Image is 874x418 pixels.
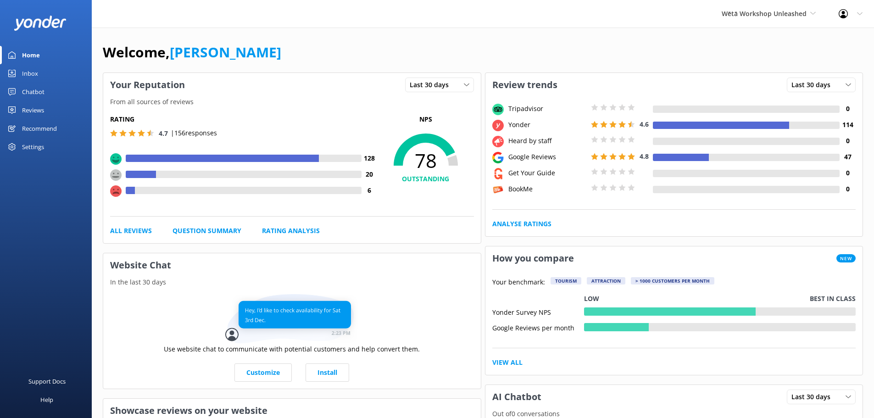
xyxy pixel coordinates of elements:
h4: 0 [840,136,856,146]
div: Attraction [587,277,625,284]
a: Install [306,363,349,382]
span: Last 30 days [791,80,836,90]
a: Customize [234,363,292,382]
h4: 0 [840,104,856,114]
div: Inbox [22,64,38,83]
h4: 0 [840,184,856,194]
div: Yonder [506,120,589,130]
p: Low [584,294,599,304]
h4: OUTSTANDING [378,174,474,184]
a: Question Summary [173,226,241,236]
h5: Rating [110,114,378,124]
p: Best in class [810,294,856,304]
span: Last 30 days [791,392,836,402]
div: Help [40,390,53,409]
div: Chatbot [22,83,45,101]
h4: 47 [840,152,856,162]
h4: 6 [362,185,378,195]
p: Your benchmark: [492,277,545,288]
h3: Review trends [485,73,564,97]
div: Tripadvisor [506,104,589,114]
h4: 128 [362,153,378,163]
div: Recommend [22,119,57,138]
h4: 114 [840,120,856,130]
div: Support Docs [28,372,66,390]
p: NPS [378,114,474,124]
div: > 1000 customers per month [631,277,714,284]
img: conversation... [225,294,358,344]
p: Use website chat to communicate with potential customers and help convert them. [164,344,420,354]
div: Get Your Guide [506,168,589,178]
h4: 0 [840,168,856,178]
a: All Reviews [110,226,152,236]
span: Last 30 days [410,80,454,90]
a: Rating Analysis [262,226,320,236]
div: Home [22,46,40,64]
div: BookMe [506,184,589,194]
h3: How you compare [485,246,581,270]
div: Google Reviews per month [492,323,584,331]
p: | 156 responses [171,128,217,138]
span: 78 [378,149,474,172]
a: Analyse Ratings [492,219,551,229]
h4: 20 [362,169,378,179]
h3: Website Chat [103,253,481,277]
h1: Welcome, [103,41,281,63]
div: Settings [22,138,44,156]
div: Google Reviews [506,152,589,162]
a: View All [492,357,523,368]
h3: Your Reputation [103,73,192,97]
h3: AI Chatbot [485,385,548,409]
span: Wētā Workshop Unleashed [722,9,807,18]
span: 4.8 [640,152,649,161]
span: 4.6 [640,120,649,128]
span: New [836,254,856,262]
img: yonder-white-logo.png [14,16,67,31]
span: 4.7 [159,129,168,138]
div: Tourism [551,277,581,284]
p: In the last 30 days [103,277,481,287]
div: Heard by staff [506,136,589,146]
div: Reviews [22,101,44,119]
a: [PERSON_NAME] [170,43,281,61]
p: From all sources of reviews [103,97,481,107]
div: Yonder Survey NPS [492,307,584,316]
